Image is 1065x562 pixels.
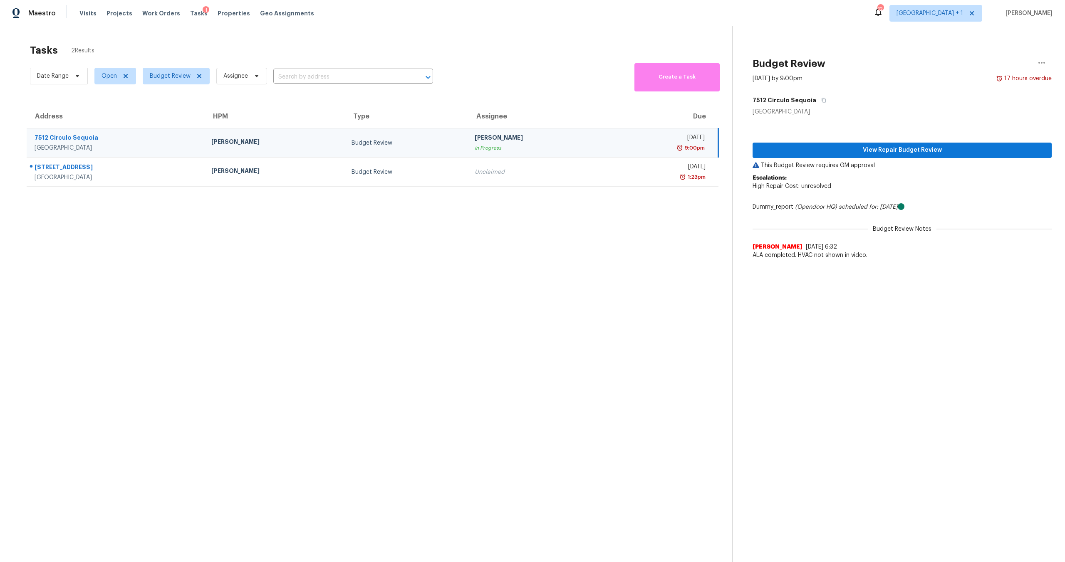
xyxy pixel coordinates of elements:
span: Create a Task [639,72,716,82]
div: [PERSON_NAME] [211,167,338,177]
span: Tasks [190,10,208,16]
span: [PERSON_NAME] [753,243,802,251]
div: Budget Review [352,168,461,176]
button: Create a Task [634,63,720,91]
img: Overdue Alarm Icon [679,173,686,181]
div: [DATE] [614,163,705,173]
th: HPM [205,105,345,128]
div: 7512 Circulo Sequoia [35,133,198,144]
div: [STREET_ADDRESS] [35,163,198,173]
span: Date Range [37,72,69,80]
div: 1:23pm [686,173,706,181]
span: [GEOGRAPHIC_DATA] + 1 [897,9,963,17]
div: 1 [203,6,209,15]
div: Unclaimed [475,168,602,176]
b: Escalations: [753,175,787,181]
div: [GEOGRAPHIC_DATA] [753,108,1052,116]
img: Overdue Alarm Icon [676,144,683,152]
div: In Progress [475,144,602,152]
span: Open [102,72,117,80]
div: 17 hours overdue [1003,74,1052,83]
th: Assignee [468,105,608,128]
span: High Repair Cost: unresolved [753,183,831,189]
p: This Budget Review requires GM approval [753,161,1052,170]
div: [PERSON_NAME] [211,138,338,148]
th: Address [27,105,205,128]
div: 9:00pm [683,144,705,152]
span: Assignee [223,72,248,80]
span: Budget Review [150,72,191,80]
div: [GEOGRAPHIC_DATA] [35,144,198,152]
span: Projects [106,9,132,17]
input: Search by address [273,71,410,84]
button: View Repair Budget Review [753,143,1052,158]
i: (Opendoor HQ) [795,204,837,210]
th: Type [345,105,468,128]
div: Dummy_report [753,203,1052,211]
div: 12 [877,5,883,13]
span: View Repair Budget Review [759,145,1045,155]
div: [GEOGRAPHIC_DATA] [35,173,198,182]
h5: 7512 Circulo Sequoia [753,96,816,104]
div: [PERSON_NAME] [475,133,602,144]
span: ALA completed. HVAC not shown in video. [753,251,1052,259]
span: [DATE] 6:32 [806,244,837,250]
span: Work Orders [142,9,180,17]
h2: Budget Review [753,59,825,68]
button: Open [422,71,434,83]
th: Due [608,105,718,128]
div: Budget Review [352,139,461,147]
span: Budget Review Notes [868,225,936,233]
span: [PERSON_NAME] [1002,9,1053,17]
img: Overdue Alarm Icon [996,74,1003,83]
i: scheduled for: [DATE] [839,204,898,210]
span: Geo Assignments [260,9,314,17]
span: Visits [79,9,97,17]
h2: Tasks [30,46,58,54]
span: 2 Results [71,47,94,55]
div: [DATE] by 9:00pm [753,74,802,83]
button: Copy Address [816,93,827,108]
span: Properties [218,9,250,17]
div: [DATE] [614,133,705,144]
span: Maestro [28,9,56,17]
